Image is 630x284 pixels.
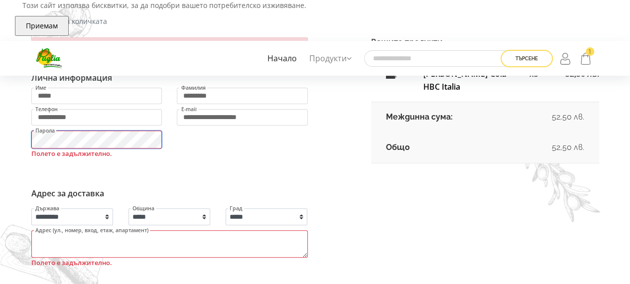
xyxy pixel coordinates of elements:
td: Междинна сума: [371,102,512,133]
label: Име [35,85,47,91]
a: Кока Кола 6Х150 мл [PERSON_NAME]-Cola HBC Italia [423,56,506,92]
label: Община [132,206,155,211]
label: Полето е задължително. [31,260,308,266]
a: 1 [577,49,594,68]
td: 52,50 лв. [512,102,599,133]
label: Град [229,206,243,211]
h6: Адрес за доставка [31,189,308,198]
label: Фамилия [181,85,206,91]
td: 52,50 лв. [512,133,599,163]
td: Общо [371,133,512,163]
a: Начало [265,47,299,70]
label: Адрес (ул., номер, вход, етаж, апартамент) [35,228,149,233]
label: E-mail [181,107,197,112]
input: Търсене в сайта [364,50,513,67]
label: Парола [35,128,55,134]
label: Телефон [35,107,58,112]
button: Приемам [15,16,69,36]
span: 1 [586,47,594,56]
h6: Лична информация [31,73,308,83]
label: Държава [35,206,60,211]
label: Полето е задължително. [31,150,162,157]
a: Login [558,49,575,68]
a: Продукти [307,47,354,70]
button: Търсене [501,50,553,67]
